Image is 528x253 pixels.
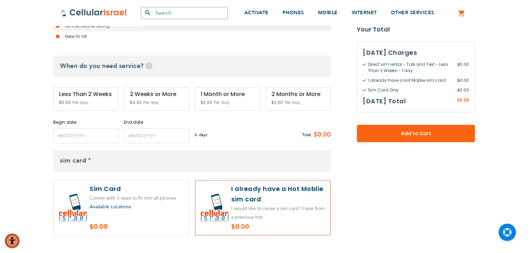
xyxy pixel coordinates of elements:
[53,128,118,143] input: MM/DD/YYYY
[311,130,331,140] span: $0.00
[130,91,183,97] div: 2 Weeks or More
[363,96,406,106] h3: [DATE] Total
[59,99,71,105] span: $5.00
[391,9,434,16] span: OTHER SERVICES
[457,87,460,93] span: $
[363,47,469,58] h3: [DATE] Charges
[460,97,469,103] span: 5.00
[357,125,475,142] button: Add to Cart
[457,77,460,84] span: $
[53,55,331,77] h3: When do you need service?
[145,62,152,69] span: Help
[363,77,457,84] span: I already have a Hot Moblie sim card
[271,91,325,97] div: 2 Months or More
[5,233,20,248] div: Accessibility Menu
[457,87,469,93] span: 0.00
[457,77,469,84] span: 0.00
[457,97,460,104] span: $
[53,119,118,125] label: Begin date
[124,119,189,125] label: End date
[302,132,311,138] span: Total
[60,156,86,165] span: sim card
[244,9,269,16] span: ACTIVATE
[53,31,331,42] li: 50 GB
[141,7,228,19] input: Search
[73,99,88,106] span: Per day
[363,61,457,74] span: Direct sim rental - Talk and Text - Less Than 2 Weeks - 1 day
[124,128,189,143] input: MM/DD/YYYY
[195,132,199,138] span: 0
[130,99,142,105] span: $4.30
[199,132,207,138] span: days
[380,130,452,137] span: Add to Cart
[457,61,460,68] span: $
[363,87,457,93] span: Sim Card Only
[457,61,469,74] span: 5.00
[61,9,127,17] img: Cellular Israel Logo
[65,34,75,39] strong: Data:
[283,9,304,16] span: PHONES
[143,99,159,106] span: Per day
[201,99,212,105] span: $3.00
[352,9,377,16] span: INTERNET
[53,21,331,31] li: No international texting
[214,99,229,106] span: Per day
[201,91,254,97] div: 1 Month or More
[90,203,131,210] a: Available Locations
[59,91,112,97] div: Less Than 2 Weeks
[271,99,283,105] span: $2.00
[357,24,475,35] strong: Your Total
[318,9,338,16] span: MOBILE
[285,99,300,106] span: Per day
